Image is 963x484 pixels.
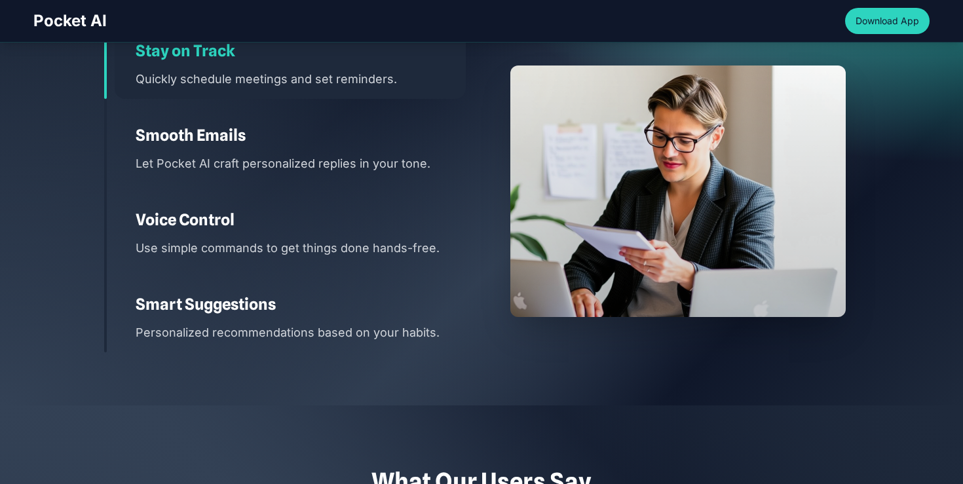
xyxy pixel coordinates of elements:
[136,210,466,231] h3: Voice Control
[845,8,930,34] button: Download App
[136,238,466,257] p: Use simple commands to get things done hands-free.
[136,154,466,173] p: Let Pocket AI craft personalized replies in your tone.
[136,69,466,88] p: Quickly schedule meetings and set reminders.
[136,323,466,342] p: Personalized recommendations based on your habits.
[33,10,107,31] span: Pocket AI
[136,125,466,146] h3: Smooth Emails
[136,41,466,62] h3: Stay on Track
[136,294,466,315] h3: Smart Suggestions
